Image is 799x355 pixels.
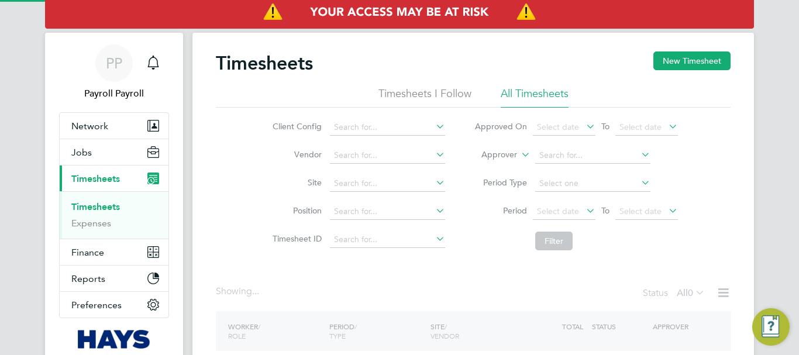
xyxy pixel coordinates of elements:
label: Approver [464,149,517,161]
span: PP [106,56,122,71]
input: Search for... [330,232,445,248]
label: Site [269,177,322,188]
input: Search for... [330,147,445,164]
button: New Timesheet [653,51,731,70]
span: ... [252,285,259,297]
span: Timesheets [71,173,120,184]
button: Timesheets [60,166,168,191]
button: Finance [60,239,168,265]
label: Period [474,205,527,216]
span: Select date [619,206,662,216]
button: Engage Resource Center [752,308,790,346]
input: Search for... [535,147,650,164]
span: Jobs [71,147,92,158]
label: Period Type [474,177,527,188]
button: Preferences [60,292,168,318]
input: Select one [535,175,650,192]
span: Network [71,120,108,132]
span: 0 [688,287,693,299]
a: Go to home page [59,330,169,349]
button: Jobs [60,139,168,165]
span: To [598,203,613,218]
label: Timesheet ID [269,233,322,244]
h2: Timesheets [216,51,313,75]
label: Client Config [269,121,322,132]
span: Select date [619,122,662,132]
div: Timesheets [60,191,168,239]
img: hays-logo-retina.png [78,330,151,349]
span: To [598,119,613,134]
span: Preferences [71,299,122,311]
input: Search for... [330,175,445,192]
a: Timesheets [71,201,120,212]
a: PPPayroll Payroll [59,44,169,101]
div: Status [643,285,707,302]
label: All [677,287,705,299]
span: Select date [537,122,579,132]
span: Payroll Payroll [59,87,169,101]
label: Position [269,205,322,216]
li: Timesheets I Follow [378,87,471,108]
a: Expenses [71,218,111,229]
span: Select date [537,206,579,216]
div: Showing [216,285,261,298]
span: Reports [71,273,105,284]
input: Search for... [330,204,445,220]
button: Network [60,113,168,139]
li: All Timesheets [501,87,569,108]
label: Approved On [474,121,527,132]
button: Filter [535,232,573,250]
input: Search for... [330,119,445,136]
button: Reports [60,266,168,291]
label: Vendor [269,149,322,160]
span: Finance [71,247,104,258]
